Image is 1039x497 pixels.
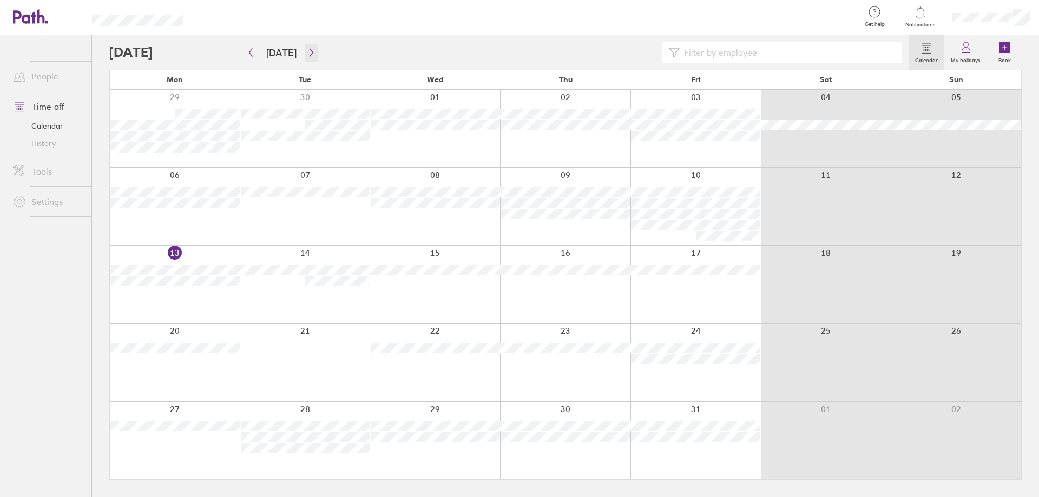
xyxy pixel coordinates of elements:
[909,54,944,64] label: Calendar
[167,75,183,84] span: Mon
[691,75,701,84] span: Fri
[4,117,91,135] a: Calendar
[559,75,573,84] span: Thu
[258,44,305,62] button: [DATE]
[680,42,896,63] input: Filter by employee
[4,65,91,87] a: People
[903,22,938,28] span: Notifications
[820,75,832,84] span: Sat
[903,5,938,28] a: Notifications
[909,35,944,70] a: Calendar
[949,75,963,84] span: Sun
[987,35,1022,70] a: Book
[944,54,987,64] label: My holidays
[4,135,91,152] a: History
[944,35,987,70] a: My holidays
[4,161,91,182] a: Tools
[427,75,443,84] span: Wed
[299,75,311,84] span: Tue
[4,96,91,117] a: Time off
[857,21,892,28] span: Get help
[992,54,1017,64] label: Book
[4,191,91,213] a: Settings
